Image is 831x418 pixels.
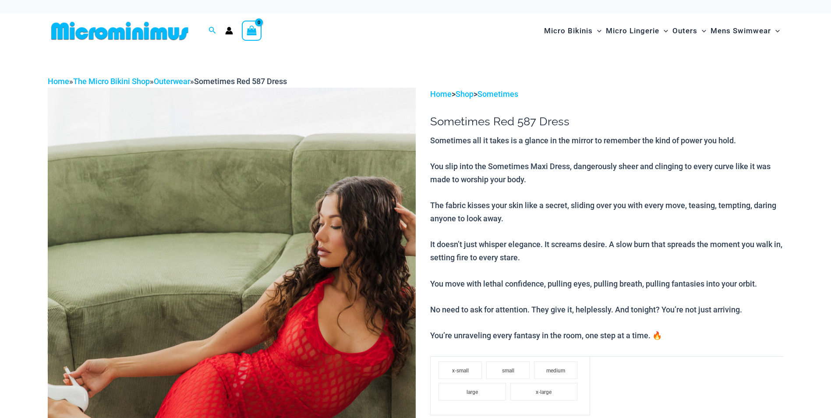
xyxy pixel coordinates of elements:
img: MM SHOP LOGO FLAT [48,21,192,41]
a: Outerwear [154,77,190,86]
span: Menu Toggle [771,20,780,42]
li: x-small [438,361,482,379]
span: Menu Toggle [593,20,601,42]
a: Mens SwimwearMenu ToggleMenu Toggle [708,18,782,44]
p: > > [430,88,783,101]
span: x-large [536,389,552,395]
li: x-large [510,383,578,400]
a: The Micro Bikini Shop [73,77,150,86]
a: Account icon link [225,27,233,35]
span: Micro Lingerie [606,20,659,42]
span: x-small [452,368,469,374]
span: Outers [672,20,697,42]
span: small [502,368,514,374]
h1: Sometimes Red 587 Dress [430,115,783,128]
a: Shop [456,89,474,99]
span: medium [546,368,565,374]
a: Home [48,77,69,86]
a: Sometimes [477,89,518,99]
li: medium [534,361,577,379]
span: Mens Swimwear [711,20,771,42]
a: OutersMenu ToggleMenu Toggle [670,18,708,44]
a: View Shopping Cart, empty [242,21,262,41]
span: Micro Bikinis [544,20,593,42]
span: Menu Toggle [659,20,668,42]
li: small [486,361,530,379]
span: large [467,389,478,395]
p: Sometimes all it takes is a glance in the mirror to remember the kind of power you hold. You slip... [430,134,783,342]
a: Home [430,89,452,99]
span: Menu Toggle [697,20,706,42]
nav: Site Navigation [541,16,784,46]
a: Micro BikinisMenu ToggleMenu Toggle [542,18,604,44]
li: large [438,383,506,400]
a: Search icon link [209,25,216,36]
a: Micro LingerieMenu ToggleMenu Toggle [604,18,670,44]
span: » » » [48,77,287,86]
span: Sometimes Red 587 Dress [194,77,287,86]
